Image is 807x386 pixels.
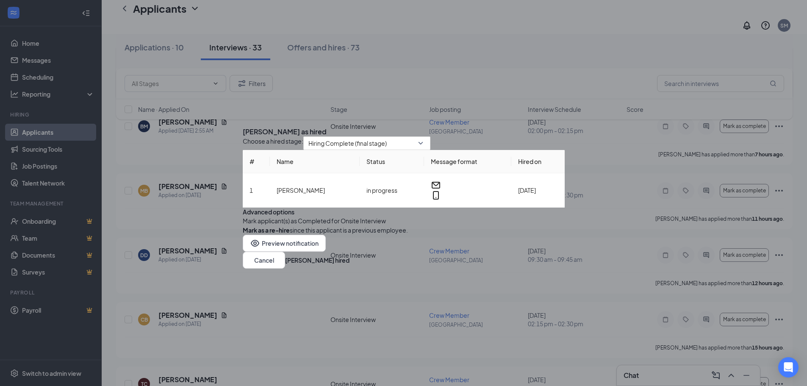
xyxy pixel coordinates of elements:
[285,255,349,265] button: [PERSON_NAME] hired
[250,186,253,194] span: 1
[243,226,290,234] b: Mark as a re-hire
[243,136,303,150] span: Choose a hired stage:
[243,127,327,136] h3: [PERSON_NAME] as hired
[430,190,441,200] svg: MobileSms
[424,150,511,173] th: Message format
[243,235,326,252] button: EyePreview notification
[308,137,387,150] span: Hiring Complete (final stage)
[243,150,270,173] th: #
[269,173,359,208] td: [PERSON_NAME]
[778,357,799,378] div: Open Intercom Messenger
[243,225,408,235] div: since this applicant is a previous employee.
[243,216,386,225] span: Mark applicant(s) as Completed for Onsite Interview
[243,252,285,269] button: Cancel
[430,180,441,190] svg: Email
[359,173,424,208] td: in progress
[269,150,359,173] th: Name
[243,208,565,216] div: Advanced options
[359,150,424,173] th: Status
[511,173,564,208] td: [DATE]
[250,238,260,248] svg: Eye
[511,150,564,173] th: Hired on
